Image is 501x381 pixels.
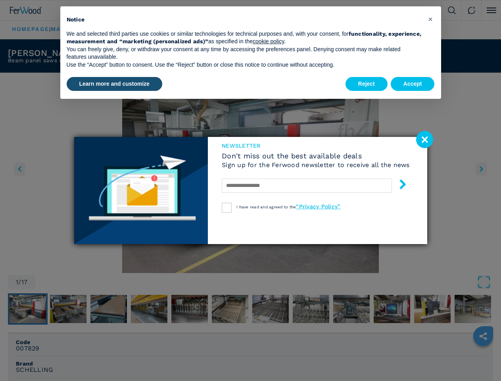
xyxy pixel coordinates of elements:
[296,203,340,210] a: “Privacy Policy”
[346,77,388,91] button: Reject
[67,77,162,91] button: Learn more and customize
[67,61,422,69] p: Use the “Accept” button to consent. Use the “Reject” button or close this notice to continue with...
[428,14,433,24] span: ×
[67,46,422,61] p: You can freely give, deny, or withdraw your consent at any time by accessing the preferences pane...
[67,31,422,45] strong: functionality, experience, measurement and “marketing (personalized ads)”
[236,205,340,209] span: I have read and agreed to the
[74,137,208,244] img: Newsletter image
[67,30,422,46] p: We and selected third parties use cookies or similar technologies for technical purposes and, wit...
[390,176,408,195] button: submit-button
[424,13,437,25] button: Close this notice
[67,16,422,24] h2: Notice
[222,152,410,160] span: Don't miss out the best available deals
[222,162,410,168] h6: Sign up for the Ferwood newsletter to receive all the news
[222,143,410,148] span: newsletter
[391,77,435,91] button: Accept
[253,38,284,44] a: cookie policy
